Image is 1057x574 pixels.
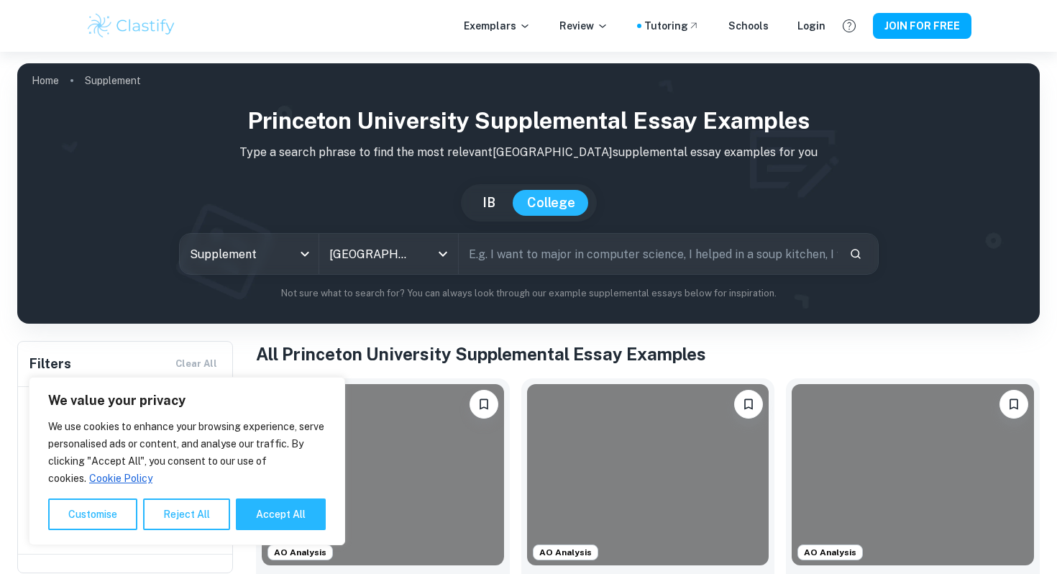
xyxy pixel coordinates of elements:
[180,234,319,274] div: Supplement
[459,234,838,274] input: E.g. I want to major in computer science, I helped in a soup kitchen, I want to join the debate t...
[48,418,326,487] p: We use cookies to enhance your browsing experience, serve personalised ads or content, and analys...
[837,14,861,38] button: Help and Feedback
[29,144,1028,161] p: Type a search phrase to find the most relevant [GEOGRAPHIC_DATA] supplemental essay examples for you
[85,73,141,88] p: Supplement
[29,104,1028,138] h1: Princeton University Supplemental Essay Examples
[86,12,177,40] img: Clastify logo
[797,18,825,34] a: Login
[798,546,862,559] span: AO Analysis
[236,498,326,530] button: Accept All
[29,286,1028,301] p: Not sure what to search for? You can always look through our example supplemental essays below fo...
[873,13,971,39] button: JOIN FOR FREE
[48,392,326,409] p: We value your privacy
[644,18,700,34] a: Tutoring
[17,63,1040,324] img: profile cover
[143,498,230,530] button: Reject All
[433,244,453,264] button: Open
[734,390,763,419] button: Please log in to bookmark exemplars
[728,18,769,34] a: Schools
[88,472,153,485] a: Cookie Policy
[559,18,608,34] p: Review
[256,341,1040,367] h1: All Princeton University Supplemental Essay Examples
[464,18,531,34] p: Exemplars
[468,190,510,216] button: IB
[534,546,598,559] span: AO Analysis
[32,70,59,91] a: Home
[29,377,345,545] div: We value your privacy
[999,390,1028,419] button: Please log in to bookmark exemplars
[268,546,332,559] span: AO Analysis
[843,242,868,266] button: Search
[48,498,137,530] button: Customise
[29,354,71,374] h6: Filters
[470,390,498,419] button: Please log in to bookmark exemplars
[513,190,590,216] button: College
